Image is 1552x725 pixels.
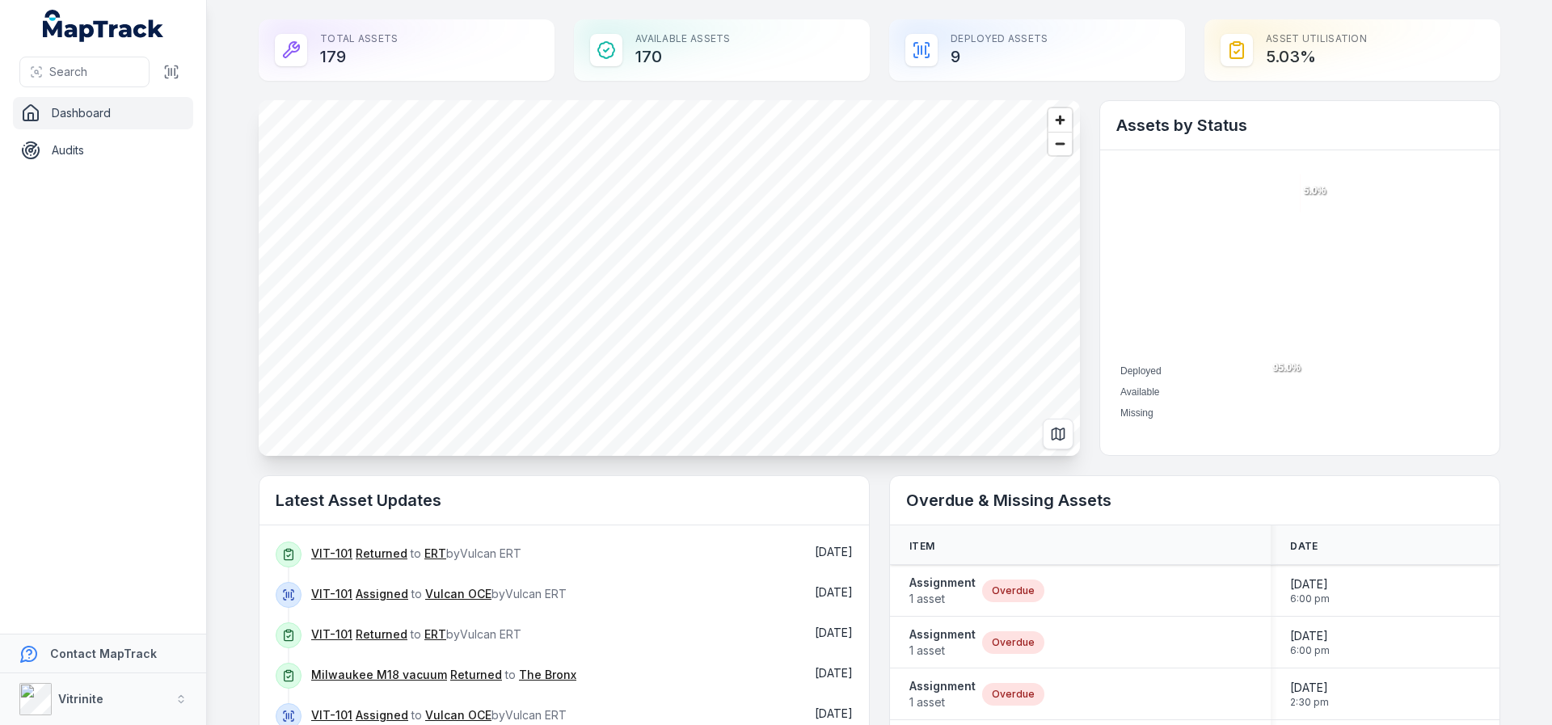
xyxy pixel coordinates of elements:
strong: Contact MapTrack [50,647,157,660]
div: Overdue [982,631,1044,654]
a: VIT-101 [311,546,352,562]
h2: Assets by Status [1116,114,1483,137]
span: Item [909,540,934,553]
span: Missing [1120,407,1153,419]
a: Vulcan OCE [425,586,491,602]
a: Assigned [356,707,408,723]
button: Search [19,57,150,87]
span: [DATE] [1290,576,1330,592]
a: VIT-101 [311,626,352,643]
a: VIT-101 [311,586,352,602]
a: Assigned [356,586,408,602]
a: The Bronx [519,667,576,683]
a: Audits [13,134,193,166]
time: 8/11/2025, 12:46:32 PM [815,706,853,720]
a: Returned [356,546,407,562]
span: [DATE] [815,626,853,639]
span: [DATE] [1290,628,1330,644]
span: Search [49,64,87,80]
span: to by Vulcan ERT [311,708,567,722]
span: to [311,668,576,681]
div: Overdue [982,683,1044,706]
button: Zoom out [1048,132,1072,155]
span: 1 asset [909,643,976,659]
button: Zoom in [1048,108,1072,132]
button: Switch to Map View [1043,419,1073,449]
span: [DATE] [815,585,853,599]
strong: Assignment [909,575,976,591]
time: 7/9/2025, 6:00:00 PM [1290,628,1330,657]
span: Available [1120,386,1159,398]
a: ERT [424,546,446,562]
div: Overdue [982,580,1044,602]
h2: Latest Asset Updates [276,489,853,512]
time: 8/12/2025, 9:39:26 AM [815,545,853,559]
span: 1 asset [909,694,976,710]
a: Returned [450,667,502,683]
span: 2:30 pm [1290,696,1329,709]
a: Vulcan OCE [425,707,491,723]
h2: Overdue & Missing Assets [906,489,1483,512]
canvas: Map [259,100,1080,456]
span: Deployed [1120,365,1162,377]
a: Returned [356,626,407,643]
a: Dashboard [13,97,193,129]
a: MapTrack [43,10,164,42]
strong: Assignment [909,678,976,694]
span: [DATE] [1290,680,1329,696]
span: [DATE] [815,545,853,559]
span: 6:00 pm [1290,592,1330,605]
a: Assignment1 asset [909,575,976,607]
span: to by Vulcan ERT [311,587,567,601]
strong: Vitrinite [58,692,103,706]
span: Date [1290,540,1318,553]
span: 6:00 pm [1290,644,1330,657]
span: to by Vulcan ERT [311,546,521,560]
span: [DATE] [815,706,853,720]
a: Assignment1 asset [909,626,976,659]
time: 7/9/2025, 6:00:00 PM [1290,576,1330,605]
time: 8/5/2025, 2:30:00 PM [1290,680,1329,709]
time: 8/11/2025, 3:44:18 PM [815,626,853,639]
time: 8/12/2025, 9:39:03 AM [815,585,853,599]
span: 1 asset [909,591,976,607]
a: Assignment1 asset [909,678,976,710]
strong: Assignment [909,626,976,643]
a: Milwaukee M18 vacuum [311,667,447,683]
a: ERT [424,626,446,643]
span: to by Vulcan ERT [311,627,521,641]
time: 8/11/2025, 2:47:16 PM [815,666,853,680]
a: VIT-101 [311,707,352,723]
span: [DATE] [815,666,853,680]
